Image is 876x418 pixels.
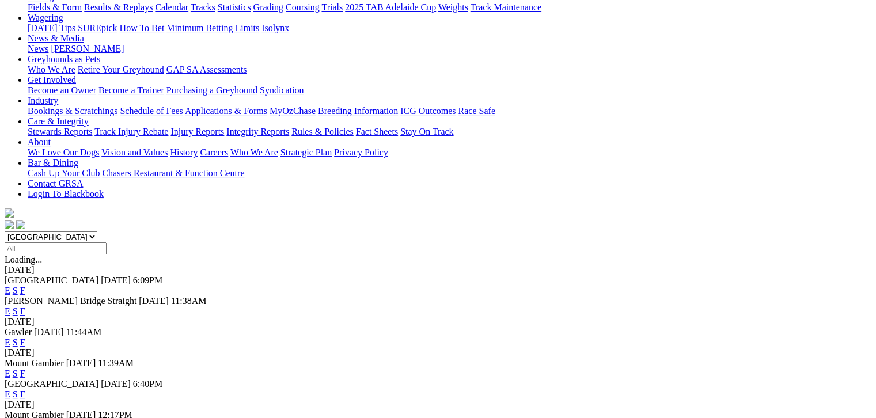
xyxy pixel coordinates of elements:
div: About [28,147,871,158]
a: S [13,337,18,347]
a: News [28,44,48,54]
a: Become a Trainer [98,85,164,95]
img: logo-grsa-white.png [5,208,14,218]
span: Gawler [5,327,32,337]
a: Calendar [155,2,188,12]
div: Industry [28,106,871,116]
a: Race Safe [458,106,495,116]
a: Injury Reports [170,127,224,136]
a: Cash Up Your Club [28,168,100,178]
a: Weights [438,2,468,12]
span: 6:40PM [133,379,163,389]
a: E [5,306,10,316]
a: Stewards Reports [28,127,92,136]
a: Coursing [286,2,320,12]
a: Rules & Policies [291,127,354,136]
span: [DATE] [34,327,64,337]
span: [DATE] [101,379,131,389]
span: Mount Gambier [5,358,64,368]
a: Tracks [191,2,215,12]
div: Get Involved [28,85,871,96]
a: E [5,337,10,347]
a: F [20,337,25,347]
a: F [20,368,25,378]
a: Care & Integrity [28,116,89,126]
a: Contact GRSA [28,178,83,188]
a: GAP SA Assessments [166,64,247,74]
a: ICG Outcomes [400,106,456,116]
a: Schedule of Fees [120,106,183,116]
a: Fields & Form [28,2,82,12]
div: News & Media [28,44,871,54]
a: S [13,368,18,378]
a: E [5,389,10,399]
a: Become an Owner [28,85,96,95]
a: Grading [253,2,283,12]
a: S [13,286,18,295]
a: Industry [28,96,58,105]
a: E [5,368,10,378]
a: Bookings & Scratchings [28,106,117,116]
span: 11:39AM [98,358,134,368]
a: Trials [321,2,343,12]
a: Purchasing a Greyhound [166,85,257,95]
div: Racing [28,2,871,13]
div: [DATE] [5,400,871,410]
a: Privacy Policy [334,147,388,157]
a: [DATE] Tips [28,23,75,33]
img: facebook.svg [5,220,14,229]
a: Statistics [218,2,251,12]
a: Chasers Restaurant & Function Centre [102,168,244,178]
a: Who We Are [28,64,75,74]
a: History [170,147,198,157]
a: Fact Sheets [356,127,398,136]
a: Retire Your Greyhound [78,64,164,74]
a: 2025 TAB Adelaide Cup [345,2,436,12]
a: F [20,389,25,399]
span: [DATE] [66,358,96,368]
a: We Love Our Dogs [28,147,99,157]
a: Track Injury Rebate [94,127,168,136]
a: Results & Replays [84,2,153,12]
a: Syndication [260,85,304,95]
a: Who We Are [230,147,278,157]
div: [DATE] [5,265,871,275]
a: News & Media [28,33,84,43]
span: 6:09PM [133,275,163,285]
span: [PERSON_NAME] Bridge Straight [5,296,136,306]
span: [GEOGRAPHIC_DATA] [5,275,98,285]
a: Stay On Track [400,127,453,136]
a: Get Involved [28,75,76,85]
a: [PERSON_NAME] [51,44,124,54]
a: F [20,306,25,316]
a: Greyhounds as Pets [28,54,100,64]
div: [DATE] [5,348,871,358]
input: Select date [5,242,107,254]
span: [DATE] [101,275,131,285]
span: 11:38AM [171,296,207,306]
div: Bar & Dining [28,168,871,178]
div: Wagering [28,23,871,33]
span: [DATE] [139,296,169,306]
a: S [13,389,18,399]
div: [DATE] [5,317,871,327]
a: Isolynx [261,23,289,33]
a: How To Bet [120,23,165,33]
a: Vision and Values [101,147,168,157]
span: 11:44AM [66,327,102,337]
a: About [28,137,51,147]
img: twitter.svg [16,220,25,229]
div: Care & Integrity [28,127,871,137]
a: Applications & Forms [185,106,267,116]
a: Minimum Betting Limits [166,23,259,33]
a: Bar & Dining [28,158,78,168]
a: Track Maintenance [471,2,541,12]
a: Careers [200,147,228,157]
a: Wagering [28,13,63,22]
div: Greyhounds as Pets [28,64,871,75]
a: Strategic Plan [280,147,332,157]
a: Login To Blackbook [28,189,104,199]
a: Integrity Reports [226,127,289,136]
a: E [5,286,10,295]
a: MyOzChase [270,106,316,116]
